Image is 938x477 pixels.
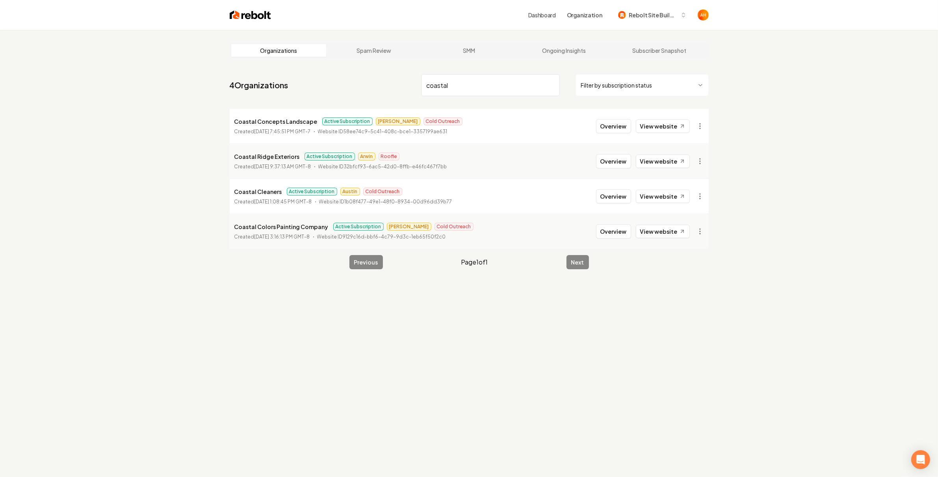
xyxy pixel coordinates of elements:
[287,188,337,196] span: Active Subscription
[254,234,310,240] time: [DATE] 3:16:13 PM GMT-8
[254,164,311,170] time: [DATE] 9:37:13 AM GMT-8
[636,225,690,238] a: View website
[387,223,431,231] span: [PERSON_NAME]
[333,223,384,231] span: Active Subscription
[596,154,631,168] button: Overview
[358,153,375,160] span: Arwin
[516,44,612,57] a: Ongoing Insights
[636,119,690,133] a: View website
[340,188,360,196] span: Austin
[234,187,282,196] p: Coastal Cleaners
[234,198,312,206] p: Created
[254,199,312,205] time: [DATE] 1:08:45 PM GMT-8
[326,44,422,57] a: Spam Review
[363,188,402,196] span: Cold Outreach
[636,190,690,203] a: View website
[562,8,607,22] button: Organization
[911,450,930,469] div: Open Intercom Messenger
[423,117,462,125] span: Cold Outreach
[421,74,560,96] input: Search by name or ID
[305,153,355,160] span: Active Subscription
[234,152,300,161] p: Coastal Ridge Exteriors
[435,223,474,231] span: Cold Outreach
[698,9,709,20] img: Anthony Hurgoi
[612,44,707,57] a: Subscriber Snapshot
[618,11,626,19] img: Rebolt Site Builder
[317,233,446,241] p: Website ID 9129c16d-bbf6-4c79-9d3c-1eb65f50f2c0
[230,9,271,20] img: Rebolt Logo
[231,44,327,57] a: Organizations
[422,44,517,57] a: SMM
[376,117,420,125] span: [PERSON_NAME]
[596,119,631,133] button: Overview
[379,153,399,160] span: Roofle
[461,257,488,267] span: Page 1 of 1
[528,11,556,19] a: Dashboard
[234,128,311,136] p: Created
[636,155,690,168] a: View website
[596,224,631,238] button: Overview
[318,163,447,171] p: Website ID 32bfcf93-6ac5-42d0-8ffb-e46fc467f7bb
[698,9,709,20] button: Open user button
[230,80,288,91] a: 4Organizations
[322,117,373,125] span: Active Subscription
[318,128,448,136] p: Website ID 58ee74c9-5c41-408c-bce1-3357199ae631
[234,222,329,231] p: Coastal Colors Painting Company
[234,117,318,126] p: Coastal Concepts Landscape
[596,189,631,203] button: Overview
[234,163,311,171] p: Created
[629,11,677,19] span: Rebolt Site Builder
[319,198,452,206] p: Website ID 1b08f477-49e1-48f0-8934-00d96dd39b77
[234,233,310,241] p: Created
[254,129,311,134] time: [DATE] 7:45:51 PM GMT-7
